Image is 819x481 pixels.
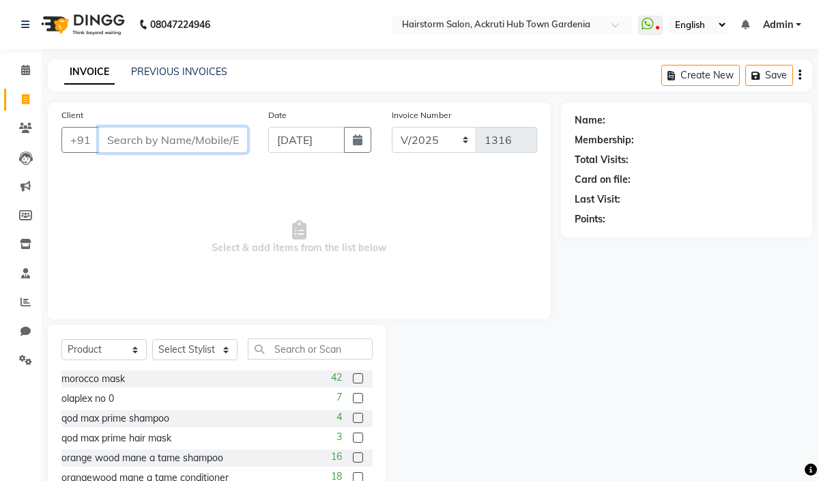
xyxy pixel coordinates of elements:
[61,392,114,406] div: olaplex no 0
[575,173,631,187] div: Card on file:
[61,109,83,121] label: Client
[331,370,342,385] span: 42
[331,450,342,464] span: 16
[336,410,342,424] span: 4
[248,338,373,360] input: Search or Scan
[61,411,169,426] div: qod max prime shampoo
[575,153,629,167] div: Total Visits:
[98,127,248,153] input: Search by Name/Mobile/Email/Code
[268,109,287,121] label: Date
[575,212,605,227] div: Points:
[61,372,125,386] div: morocco mask
[131,65,227,78] a: PREVIOUS INVOICES
[575,113,605,128] div: Name:
[61,169,537,306] span: Select & add items from the list below
[575,192,620,207] div: Last Visit:
[61,127,100,153] button: +91
[661,65,740,86] button: Create New
[745,65,793,86] button: Save
[35,5,128,44] img: logo
[64,60,115,85] a: INVOICE
[763,18,793,32] span: Admin
[336,430,342,444] span: 3
[575,133,634,147] div: Membership:
[392,109,451,121] label: Invoice Number
[61,451,223,465] div: orange wood mane a tame shampoo
[150,5,210,44] b: 08047224946
[61,431,171,446] div: qod max prime hair mask
[336,390,342,405] span: 7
